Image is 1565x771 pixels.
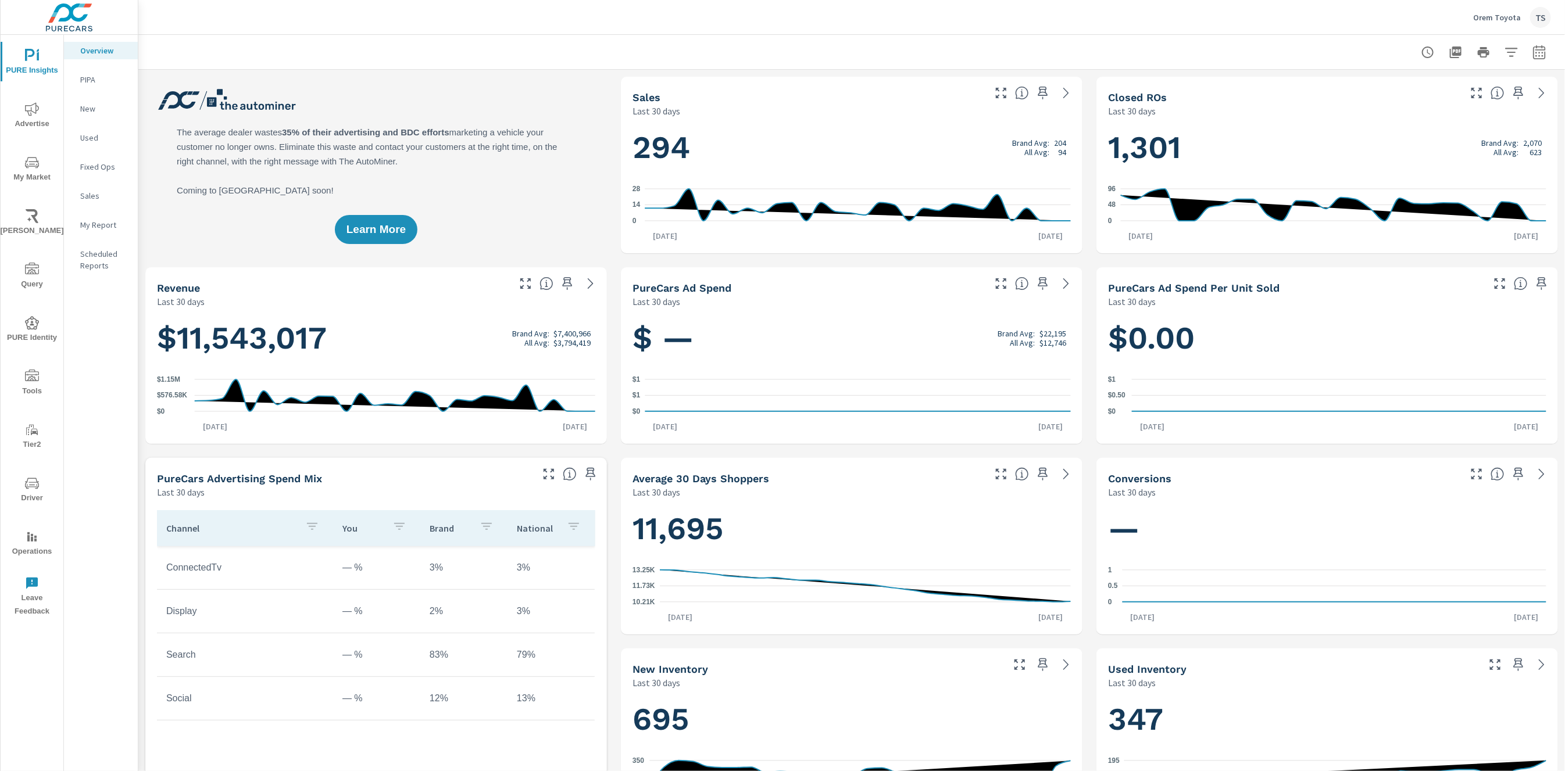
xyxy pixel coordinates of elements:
[1530,148,1542,157] p: 623
[633,392,641,400] text: $1
[633,598,655,606] text: 10.21K
[1024,148,1049,157] p: All Avg:
[1108,392,1125,400] text: $0.50
[1532,274,1551,293] span: Save this to your personalized report
[1491,274,1509,293] button: Make Fullscreen
[157,318,595,358] h1: $11,543,017
[1467,465,1486,483] button: Make Fullscreen
[1473,12,1521,23] p: Orem Toyota
[633,663,708,675] h5: New Inventory
[1121,230,1162,242] p: [DATE]
[80,45,128,56] p: Overview
[4,209,60,238] span: [PERSON_NAME]
[1108,217,1112,225] text: 0
[1030,421,1071,432] p: [DATE]
[1491,467,1505,481] span: The number of dealer-specified goals completed by a visitor. [Source: This data is provided by th...
[157,282,200,294] h5: Revenue
[157,407,165,415] text: $0
[1034,84,1052,102] span: Save this to your personalized report
[645,230,685,242] p: [DATE]
[1010,655,1029,674] button: Make Fullscreen
[80,219,128,231] p: My Report
[508,640,595,669] td: 79%
[633,485,680,499] p: Last 30 days
[1482,138,1519,148] p: Brand Avg:
[1108,485,1156,499] p: Last 30 days
[1506,611,1546,623] p: [DATE]
[346,224,406,235] span: Learn More
[420,640,508,669] td: 83%
[1108,700,1546,739] h1: 347
[157,485,205,499] p: Last 30 days
[1108,185,1116,193] text: 96
[633,756,644,765] text: 350
[1472,41,1495,64] button: Print Report
[195,421,235,432] p: [DATE]
[633,128,1071,167] h1: 294
[1532,84,1551,102] a: See more details in report
[1123,611,1163,623] p: [DATE]
[517,522,558,534] p: National
[1532,655,1551,674] a: See more details in report
[1108,566,1112,574] text: 1
[508,597,595,626] td: 3%
[4,423,60,451] span: Tier2
[1057,84,1076,102] a: See more details in report
[1523,138,1542,148] p: 2,070
[1108,128,1546,167] h1: 1,301
[563,467,577,481] span: This table looks at how you compare to the amount of budget you spend per channel as opposed to y...
[555,421,595,432] p: [DATE]
[4,476,60,505] span: Driver
[64,216,138,234] div: My Report
[420,684,508,713] td: 12%
[4,576,60,618] span: Leave Feedback
[633,472,769,485] h5: Average 30 Days Shoppers
[1054,138,1066,148] p: 204
[157,597,333,626] td: Display
[166,522,296,534] p: Channel
[633,104,680,118] p: Last 30 days
[1467,84,1486,102] button: Make Fullscreen
[553,338,591,347] p: $3,794,419
[80,161,128,173] p: Fixed Ops
[157,392,187,400] text: $576.58K
[430,522,470,534] p: Brand
[1532,465,1551,483] a: See more details in report
[645,421,686,432] p: [DATE]
[1015,277,1029,291] span: Total cost of media for all PureCars channels for the selected dealership group over the selected...
[1514,277,1528,291] span: Average cost of advertising per each vehicle sold at the dealer over the selected date range. The...
[4,156,60,184] span: My Market
[524,338,549,347] p: All Avg:
[992,465,1010,483] button: Make Fullscreen
[1509,655,1528,674] span: Save this to your personalized report
[80,132,128,144] p: Used
[1528,41,1551,64] button: Select Date Range
[633,295,680,309] p: Last 30 days
[512,329,549,338] p: Brand Avg:
[1108,201,1116,209] text: 48
[1015,86,1029,100] span: Number of vehicles sold by the dealership over the selected date range. [Source: This data is sou...
[1,35,63,623] div: nav menu
[1010,338,1035,347] p: All Avg:
[633,509,1071,548] h1: 11,695
[1108,756,1120,765] text: 195
[633,566,655,574] text: 13.25K
[558,274,577,293] span: Save this to your personalized report
[581,465,600,483] span: Save this to your personalized report
[1491,86,1505,100] span: Number of Repair Orders Closed by the selected dealership group over the selected time range. [So...
[633,582,655,590] text: 11.73K
[1486,655,1505,674] button: Make Fullscreen
[1030,230,1071,242] p: [DATE]
[1108,676,1156,690] p: Last 30 days
[1058,148,1066,157] p: 94
[1015,467,1029,481] span: A rolling 30 day total of daily Shoppers on the dealership website, averaged over the selected da...
[508,684,595,713] td: 13%
[4,102,60,131] span: Advertise
[1034,465,1052,483] span: Save this to your personalized report
[1108,582,1118,590] text: 0.5
[333,597,420,626] td: — %
[553,329,591,338] p: $7,400,966
[539,465,558,483] button: Make Fullscreen
[157,553,333,582] td: ConnectedTv
[992,274,1010,293] button: Make Fullscreen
